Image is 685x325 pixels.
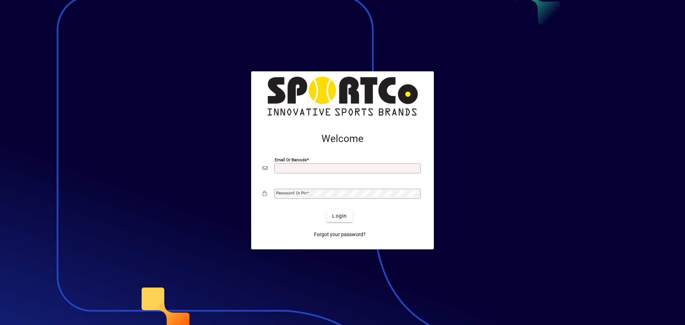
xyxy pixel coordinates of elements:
[311,228,369,241] a: Forgot your password?
[276,191,307,195] mat-label: Password or Pin
[332,212,347,220] span: Login
[314,231,366,238] span: Forgot your password?
[263,133,422,145] h2: Welcome
[275,157,307,162] mat-label: Email or Barcode
[326,209,352,222] button: Login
